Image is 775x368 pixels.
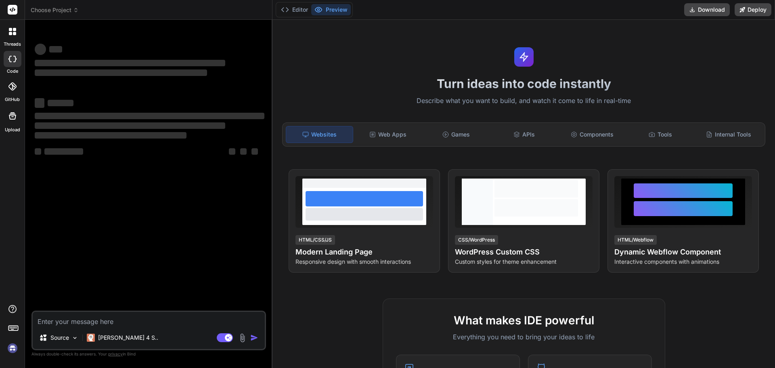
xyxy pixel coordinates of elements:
[295,246,433,258] h4: Modern Landing Page
[423,126,490,143] div: Games
[455,246,593,258] h4: WordPress Custom CSS
[98,334,158,342] p: [PERSON_NAME] 4 S..
[71,334,78,341] img: Pick Models
[50,334,69,342] p: Source
[684,3,730,16] button: Download
[396,332,652,342] p: Everything you need to bring your ideas to life
[277,96,770,106] p: Describe what you want to build, and watch it come to life in real-time
[455,235,498,245] div: CSS/WordPress
[455,258,593,266] p: Custom styles for theme enhancement
[735,3,771,16] button: Deploy
[251,148,258,155] span: ‌
[229,148,235,155] span: ‌
[5,126,20,133] label: Upload
[35,122,225,129] span: ‌
[35,132,186,139] span: ‌
[240,148,247,155] span: ‌
[627,126,694,143] div: Tools
[311,4,351,15] button: Preview
[35,44,46,55] span: ‌
[355,126,421,143] div: Web Apps
[49,46,62,53] span: ‌
[396,312,652,329] h2: What makes IDE powerful
[35,69,207,76] span: ‌
[614,235,657,245] div: HTML/Webflow
[48,100,73,106] span: ‌
[35,148,41,155] span: ‌
[31,350,266,358] p: Always double-check its answers. Your in Bind
[250,334,258,342] img: icon
[35,60,225,66] span: ‌
[87,334,95,342] img: Claude 4 Sonnet
[238,333,247,343] img: attachment
[35,113,264,119] span: ‌
[108,351,123,356] span: privacy
[695,126,762,143] div: Internal Tools
[44,148,83,155] span: ‌
[31,6,79,14] span: Choose Project
[278,4,311,15] button: Editor
[277,76,770,91] h1: Turn ideas into code instantly
[286,126,353,143] div: Websites
[295,258,433,266] p: Responsive design with smooth interactions
[491,126,557,143] div: APIs
[295,235,335,245] div: HTML/CSS/JS
[35,98,44,108] span: ‌
[614,246,752,258] h4: Dynamic Webflow Component
[7,68,18,75] label: code
[559,126,626,143] div: Components
[6,341,19,355] img: signin
[614,258,752,266] p: Interactive components with animations
[5,96,20,103] label: GitHub
[4,41,21,48] label: threads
